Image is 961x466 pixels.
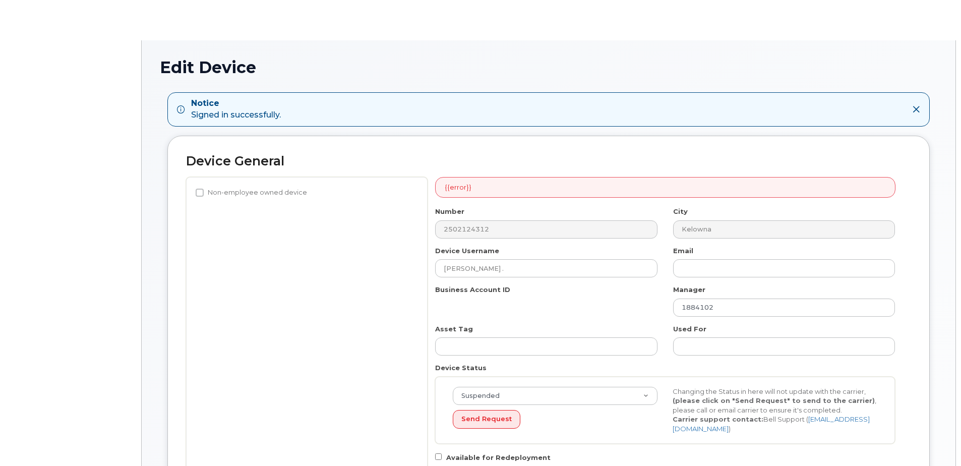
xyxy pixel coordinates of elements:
[435,363,487,373] label: Device Status
[191,98,281,109] strong: Notice
[453,410,520,429] button: Send Request
[191,98,281,121] div: Signed in successfully.
[673,207,688,216] label: City
[673,285,705,295] label: Manager
[673,396,875,404] strong: (please click on "Send Request" to send to the carrier)
[446,453,551,461] span: Available for Redeployment
[665,387,885,434] div: Changing the Status in here will not update with the carrier, , please call or email carrier to e...
[673,299,895,317] input: Select manager
[673,324,706,334] label: Used For
[673,246,693,256] label: Email
[435,453,442,460] input: Available for Redeployment
[435,207,464,216] label: Number
[196,187,307,199] label: Non-employee owned device
[435,324,473,334] label: Asset Tag
[435,177,895,198] div: {{error}}
[673,415,763,423] strong: Carrier support contact:
[435,285,510,295] label: Business Account ID
[435,246,499,256] label: Device Username
[160,59,937,76] h1: Edit Device
[186,154,911,168] h2: Device General
[196,189,204,197] input: Non-employee owned device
